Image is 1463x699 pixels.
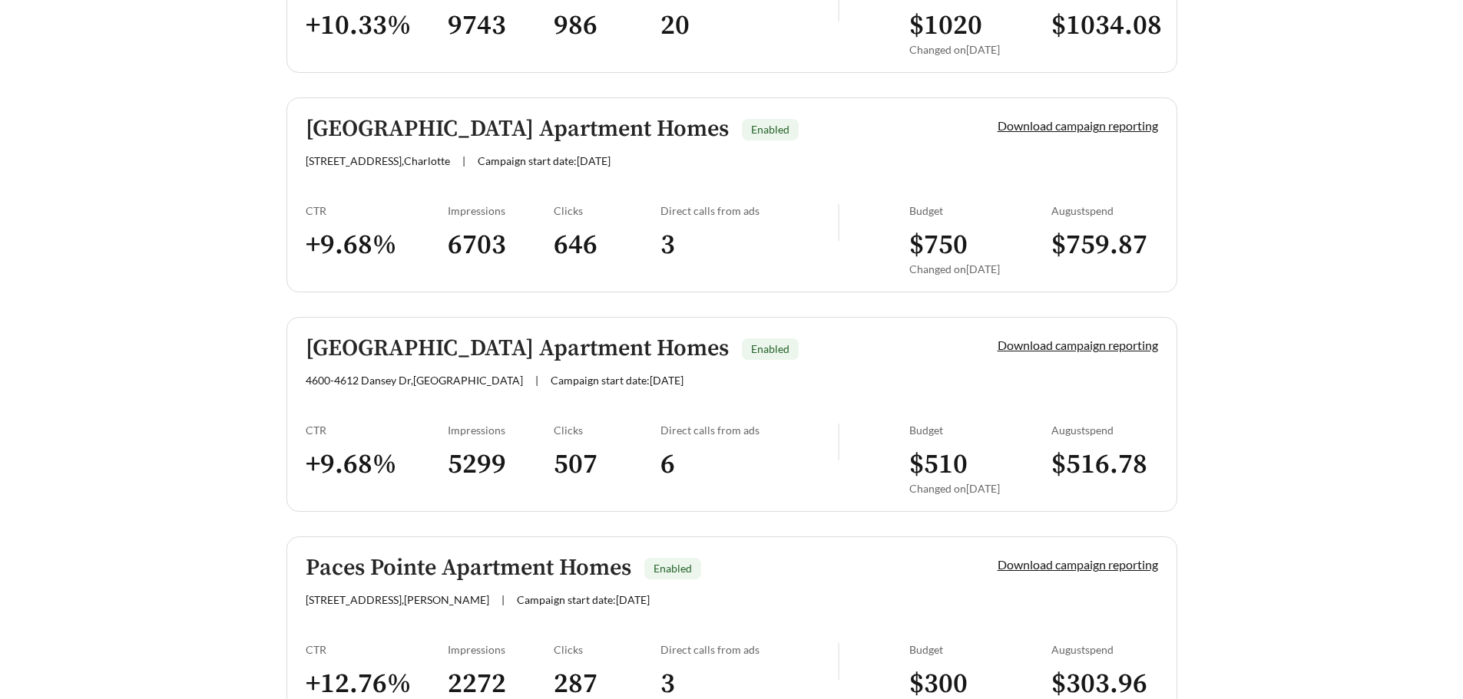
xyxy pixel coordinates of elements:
[286,97,1177,292] a: [GEOGRAPHIC_DATA] Apartment HomesEnabled[STREET_ADDRESS],Charlotte|Campaign start date:[DATE]Down...
[478,154,611,167] span: Campaign start date: [DATE]
[448,8,554,43] h3: 9743
[998,118,1158,133] a: Download campaign reporting
[1051,447,1158,482] h3: $ 516.78
[535,374,538,387] span: |
[909,228,1051,262] h3: $ 750
[306,593,489,606] span: [STREET_ADDRESS] , [PERSON_NAME]
[909,424,1051,437] div: Budget
[998,557,1158,572] a: Download campaign reporting
[448,643,554,656] div: Impressions
[660,424,838,437] div: Direct calls from ads
[554,447,660,482] h3: 507
[448,447,554,482] h3: 5299
[998,338,1158,352] a: Download campaign reporting
[551,374,684,387] span: Campaign start date: [DATE]
[448,204,554,217] div: Impressions
[660,447,838,482] h3: 6
[448,424,554,437] div: Impressions
[462,154,465,167] span: |
[660,643,838,656] div: Direct calls from ads
[306,228,448,262] h3: + 9.68 %
[660,228,838,262] h3: 3
[306,447,448,482] h3: + 9.68 %
[909,482,1051,495] div: Changed on [DATE]
[554,643,660,656] div: Clicks
[654,562,692,575] span: Enabled
[838,424,839,460] img: line
[1051,228,1158,262] h3: $ 759.87
[306,8,448,43] h3: + 10.33 %
[909,8,1051,43] h3: $ 1020
[554,228,660,262] h3: 646
[660,8,838,43] h3: 20
[448,228,554,262] h3: 6703
[306,204,448,217] div: CTR
[909,643,1051,656] div: Budget
[306,336,729,361] h5: [GEOGRAPHIC_DATA] Apartment Homes
[306,424,448,437] div: CTR
[909,204,1051,217] div: Budget
[1051,424,1158,437] div: August spend
[306,154,450,167] span: [STREET_ADDRESS] , Charlotte
[306,374,523,387] span: 4600-4612 Dansey Dr , [GEOGRAPHIC_DATA]
[751,123,789,136] span: Enabled
[909,262,1051,275] div: Changed on [DATE]
[554,424,660,437] div: Clicks
[517,593,650,606] span: Campaign start date: [DATE]
[306,556,631,581] h5: Paces Pointe Apartment Homes
[1051,8,1158,43] h3: $ 1034.08
[909,447,1051,482] h3: $ 510
[838,204,839,241] img: line
[554,204,660,217] div: Clicks
[1051,204,1158,217] div: August spend
[286,317,1177,512] a: [GEOGRAPHIC_DATA] Apartment HomesEnabled4600-4612 Dansey Dr,[GEOGRAPHIC_DATA]|Campaign start date...
[660,204,838,217] div: Direct calls from ads
[751,342,789,355] span: Enabled
[554,8,660,43] h3: 986
[306,643,448,656] div: CTR
[1051,643,1158,656] div: August spend
[838,643,839,680] img: line
[501,593,505,606] span: |
[909,43,1051,56] div: Changed on [DATE]
[306,117,729,142] h5: [GEOGRAPHIC_DATA] Apartment Homes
